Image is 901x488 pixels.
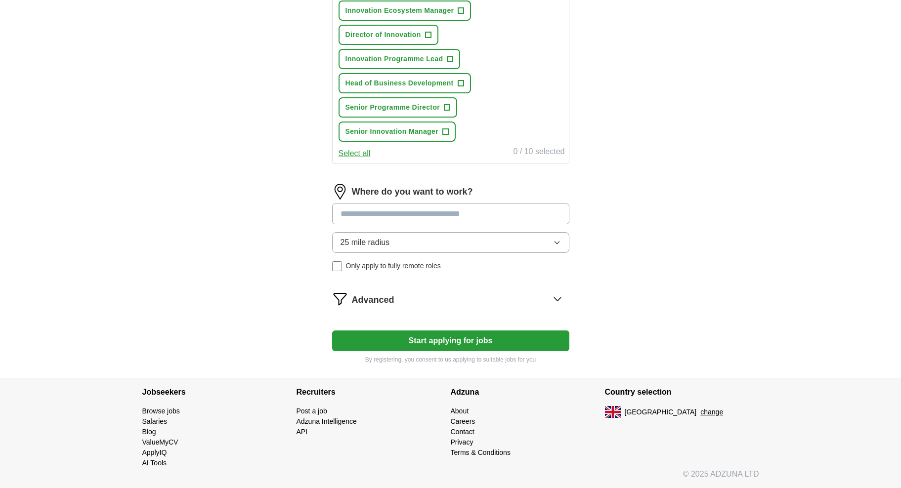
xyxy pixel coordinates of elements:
[332,232,569,253] button: 25 mile radius
[339,122,456,142] button: Senior Innovation Manager
[297,417,357,425] a: Adzuna Intelligence
[605,378,759,406] h4: Country selection
[345,54,443,64] span: Innovation Programme Lead
[451,448,511,456] a: Terms & Conditions
[513,146,564,160] div: 0 / 10 selected
[341,237,390,248] span: 25 mile radius
[346,261,441,271] span: Only apply to fully remote roles
[345,30,421,40] span: Director of Innovation
[339,97,458,118] button: Senior Programme Director
[451,428,474,436] a: Contact
[700,407,723,417] button: change
[352,185,473,199] label: Where do you want to work?
[352,293,394,307] span: Advanced
[142,448,167,456] a: ApplyIQ
[451,438,473,446] a: Privacy
[345,126,438,137] span: Senior Innovation Manager
[297,407,327,415] a: Post a job
[134,468,767,488] div: © 2025 ADZUNA LTD
[332,355,569,364] p: By registering, you consent to us applying to suitable jobs for you
[339,73,471,93] button: Head of Business Development
[332,330,569,351] button: Start applying for jobs
[332,261,342,271] input: Only apply to fully remote roles
[142,438,178,446] a: ValueMyCV
[625,407,697,417] span: [GEOGRAPHIC_DATA]
[345,5,454,16] span: Innovation Ecosystem Manager
[345,102,440,113] span: Senior Programme Director
[339,49,461,69] button: Innovation Programme Lead
[339,25,438,45] button: Director of Innovation
[142,407,180,415] a: Browse jobs
[605,406,621,418] img: UK flag
[339,0,472,21] button: Innovation Ecosystem Manager
[451,417,475,425] a: Careers
[332,291,348,307] img: filter
[451,407,469,415] a: About
[297,428,308,436] a: API
[332,184,348,200] img: location.png
[142,459,167,467] a: AI Tools
[339,148,371,160] button: Select all
[142,428,156,436] a: Blog
[345,78,454,88] span: Head of Business Development
[142,417,168,425] a: Salaries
